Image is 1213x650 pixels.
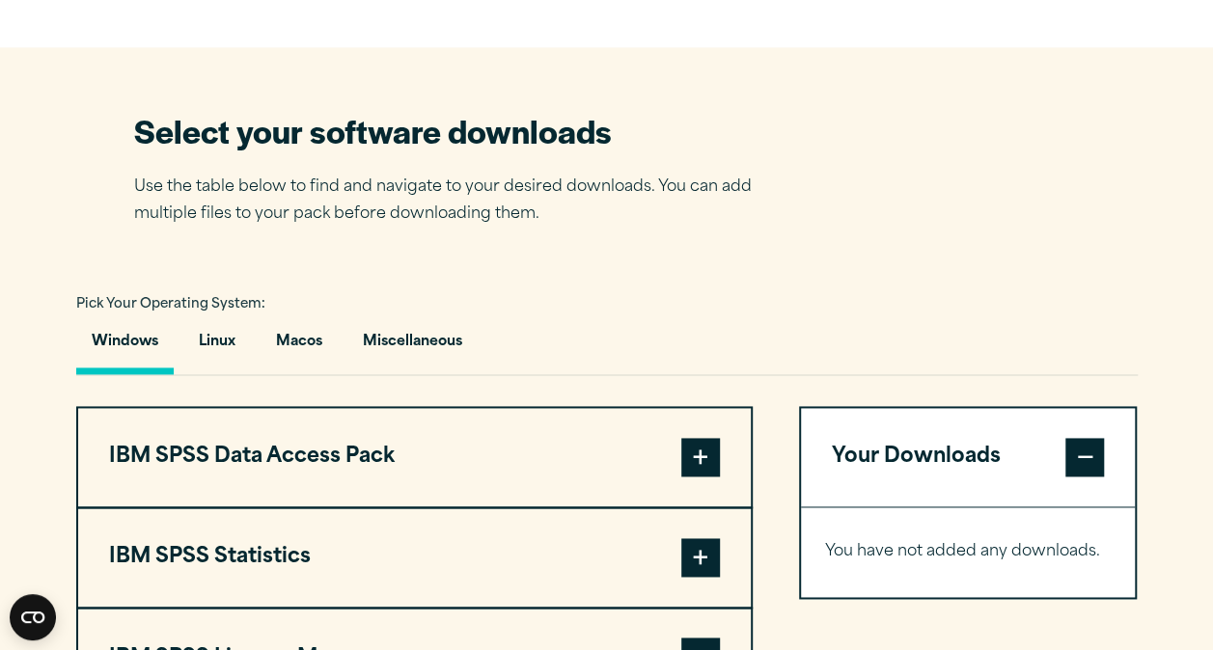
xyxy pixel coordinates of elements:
[134,174,781,230] p: Use the table below to find and navigate to your desired downloads. You can add multiple files to...
[78,408,751,506] button: IBM SPSS Data Access Pack
[801,408,1136,506] button: Your Downloads
[76,319,174,374] button: Windows
[78,508,751,607] button: IBM SPSS Statistics
[347,319,478,374] button: Miscellaneous
[10,594,56,640] button: Open CMP widget
[183,319,251,374] button: Linux
[801,506,1136,597] div: Your Downloads
[76,298,265,311] span: Pick Your Operating System:
[825,538,1112,566] p: You have not added any downloads.
[261,319,338,374] button: Macos
[134,109,781,152] h2: Select your software downloads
